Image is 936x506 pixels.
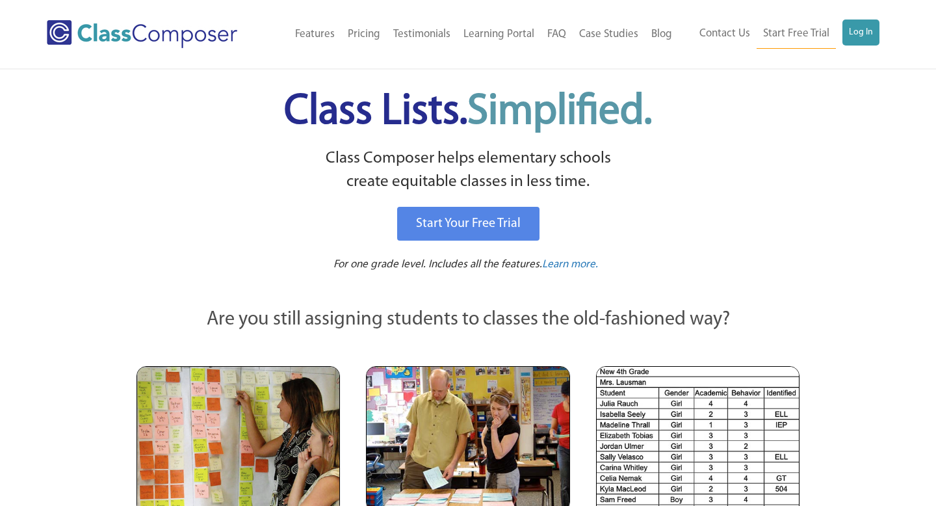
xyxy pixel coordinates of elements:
[542,257,598,273] a: Learn more.
[457,20,541,49] a: Learning Portal
[333,259,542,270] span: For one grade level. Includes all the features.
[842,20,879,46] a: Log In
[397,207,539,241] a: Start Your Free Trial
[541,20,573,49] a: FAQ
[645,20,679,49] a: Blog
[542,259,598,270] span: Learn more.
[573,20,645,49] a: Case Studies
[135,147,801,194] p: Class Composer helps elementary schools create equitable classes in less time.
[47,20,237,48] img: Class Composer
[284,91,652,133] span: Class Lists.
[757,20,836,49] a: Start Free Trial
[679,20,879,49] nav: Header Menu
[267,20,679,49] nav: Header Menu
[693,20,757,48] a: Contact Us
[387,20,457,49] a: Testimonials
[416,217,521,230] span: Start Your Free Trial
[341,20,387,49] a: Pricing
[467,91,652,133] span: Simplified.
[136,306,799,334] p: Are you still assigning students to classes the old-fashioned way?
[289,20,341,49] a: Features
